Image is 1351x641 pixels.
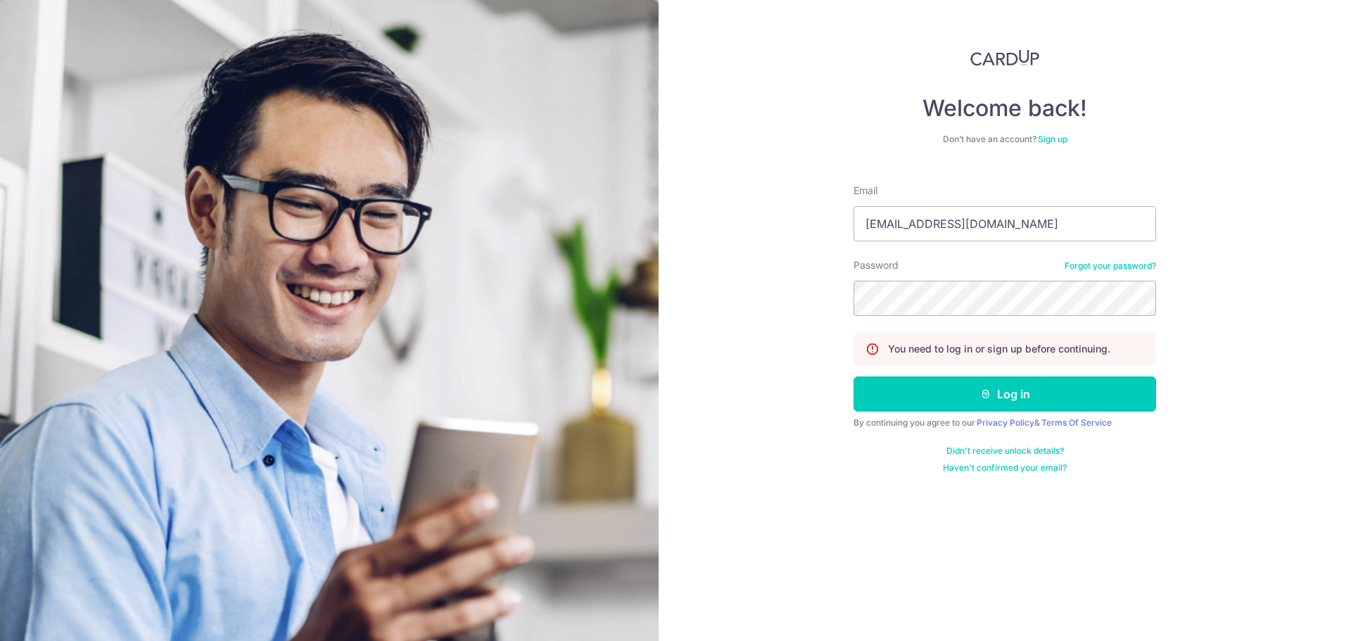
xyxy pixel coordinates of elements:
h4: Welcome back! [854,94,1156,122]
a: Forgot your password? [1065,260,1156,272]
a: Sign up [1038,134,1067,144]
a: Terms Of Service [1041,417,1112,428]
p: You need to log in or sign up before continuing. [888,342,1110,356]
a: Haven't confirmed your email? [943,462,1067,474]
a: Privacy Policy [977,417,1034,428]
a: Didn't receive unlock details? [946,445,1064,457]
button: Log in [854,376,1156,412]
div: By continuing you agree to our & [854,417,1156,429]
label: Email [854,184,877,198]
div: Don’t have an account? [854,134,1156,145]
img: CardUp Logo [970,49,1039,66]
input: Enter your Email [854,206,1156,241]
label: Password [854,258,899,272]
